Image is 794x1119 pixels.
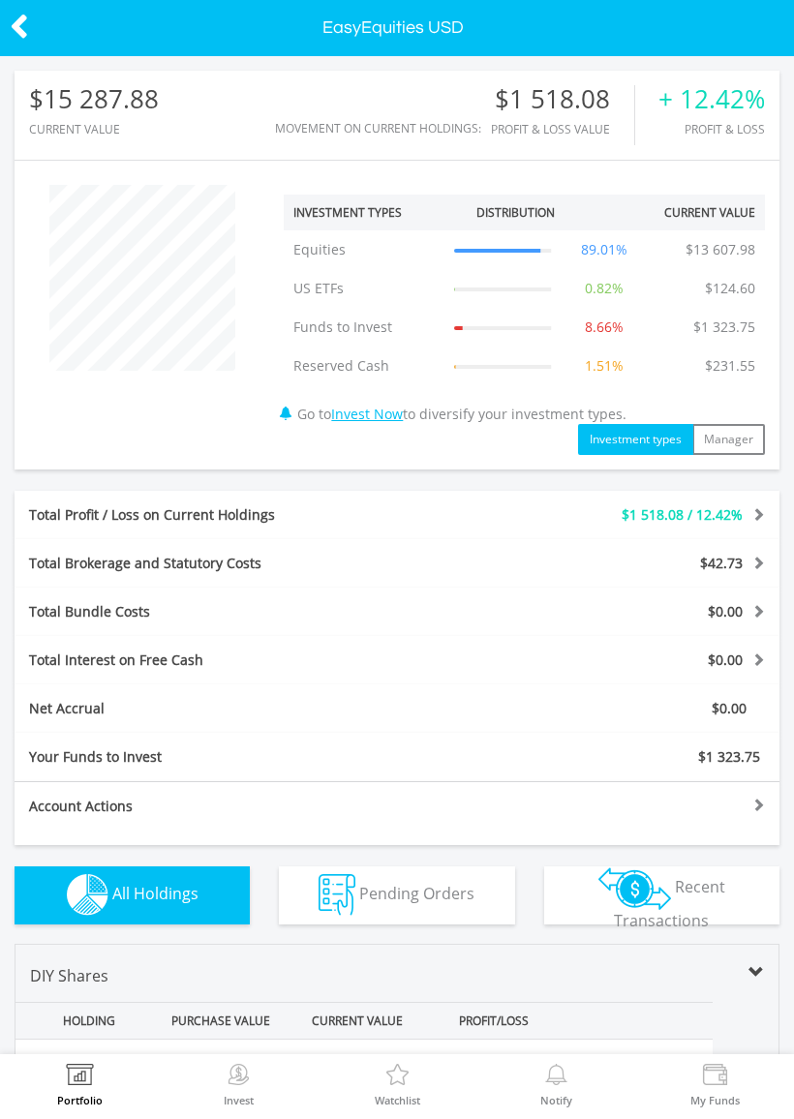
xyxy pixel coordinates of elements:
[565,230,645,269] td: 89.01%
[15,866,250,924] button: All Holdings
[30,965,108,986] span: DIY Shares
[684,308,765,347] td: $1 323.75
[708,650,743,669] span: $0.00
[700,1064,730,1091] img: View Funds
[614,876,725,931] span: Recent Transactions
[15,554,461,573] div: Total Brokerage and Statutory Costs
[29,123,159,136] div: CURRENT VALUE
[284,347,444,385] td: Reserved Cash
[15,602,461,621] div: Total Bundle Costs
[698,747,760,766] span: $1 323.75
[712,699,747,717] span: $0.00
[708,602,743,620] span: $0.00
[57,1095,103,1105] label: Portfolio
[622,505,743,524] span: $1 518.08 / 12.42%
[319,874,355,916] img: pending_instructions-wht.png
[29,85,159,113] div: $15 287.88
[544,866,779,924] button: Recent Transactions
[15,747,397,767] div: Your Funds to Invest
[676,230,765,269] td: $13 607.98
[284,308,444,347] td: Funds to Invest
[658,123,765,136] div: Profit & Loss
[359,883,474,904] span: Pending Orders
[112,883,198,904] span: All Holdings
[695,269,765,308] td: $124.60
[269,175,779,455] div: Go to to diversify your investment types.
[690,1064,740,1105] a: My Funds
[65,1064,95,1091] img: View Portfolio
[700,554,743,572] span: $42.73
[18,1003,151,1039] div: HOLDING
[375,1095,420,1105] label: Watchlist
[540,1064,572,1105] a: Notify
[331,405,403,423] a: Invest Now
[15,699,461,718] div: Net Accrual
[15,505,461,525] div: Total Profit / Loss on Current Holdings
[15,650,461,670] div: Total Interest on Free Cash
[491,85,634,113] div: $1 518.08
[279,866,514,924] button: Pending Orders
[578,424,693,455] button: Investment types
[290,1003,423,1039] div: CURRENT VALUE
[427,1003,560,1039] div: PROFIT/LOSS
[565,269,645,308] td: 0.82%
[565,347,645,385] td: 1.51%
[284,230,444,269] td: Equities
[224,1095,254,1105] label: Invest
[690,1095,740,1105] label: My Funds
[658,85,765,113] div: + 12.42%
[695,347,765,385] td: $231.55
[476,204,555,221] div: Distribution
[224,1064,254,1105] a: Invest
[382,1064,412,1091] img: Watchlist
[67,874,108,916] img: holdings-wht.png
[491,123,634,136] div: Profit & Loss Value
[57,1064,103,1105] a: Portfolio
[598,867,671,910] img: transactions-zar-wht.png
[275,122,481,135] div: Movement on Current Holdings:
[15,797,397,816] div: Account Actions
[155,1003,288,1039] div: PURCHASE VALUE
[565,308,645,347] td: 8.66%
[224,1064,254,1091] img: Invest Now
[692,424,765,455] button: Manager
[540,1095,572,1105] label: Notify
[284,195,444,230] th: Investment Types
[284,269,444,308] td: US ETFs
[645,195,765,230] th: Current Value
[375,1064,420,1105] a: Watchlist
[541,1064,571,1091] img: View Notifications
